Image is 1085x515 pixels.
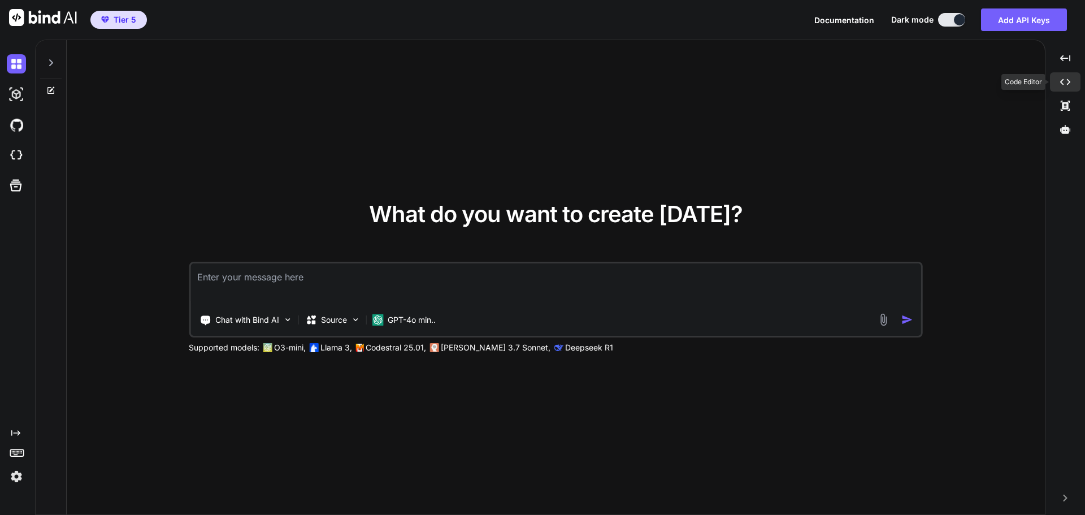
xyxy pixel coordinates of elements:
[7,54,26,73] img: darkChat
[283,315,292,324] img: Pick Tools
[441,342,550,353] p: [PERSON_NAME] 3.7 Sonnet,
[7,115,26,135] img: githubDark
[7,85,26,104] img: darkAi-studio
[901,314,913,326] img: icon
[215,314,279,326] p: Chat with Bind AI
[90,11,147,29] button: premiumTier 5
[372,314,383,326] img: GPT-4o mini
[369,200,743,228] span: What do you want to create [DATE]?
[891,14,934,25] span: Dark mode
[274,342,306,353] p: O3-mini,
[114,14,136,25] span: Tier 5
[877,313,890,326] img: attachment
[9,9,77,26] img: Bind AI
[189,342,259,353] p: Supported models:
[355,344,363,352] img: Mistral-AI
[981,8,1067,31] button: Add API Keys
[309,343,318,352] img: Llama2
[366,342,426,353] p: Codestral 25.01,
[814,15,874,25] span: Documentation
[814,14,874,26] button: Documentation
[321,314,347,326] p: Source
[554,343,563,352] img: claude
[350,315,360,324] img: Pick Models
[263,343,272,352] img: GPT-4
[7,146,26,165] img: cloudideIcon
[429,343,439,352] img: claude
[7,467,26,486] img: settings
[320,342,352,353] p: Llama 3,
[1001,74,1045,90] div: Code Editor
[101,16,109,23] img: premium
[388,314,436,326] p: GPT-4o min..
[565,342,613,353] p: Deepseek R1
